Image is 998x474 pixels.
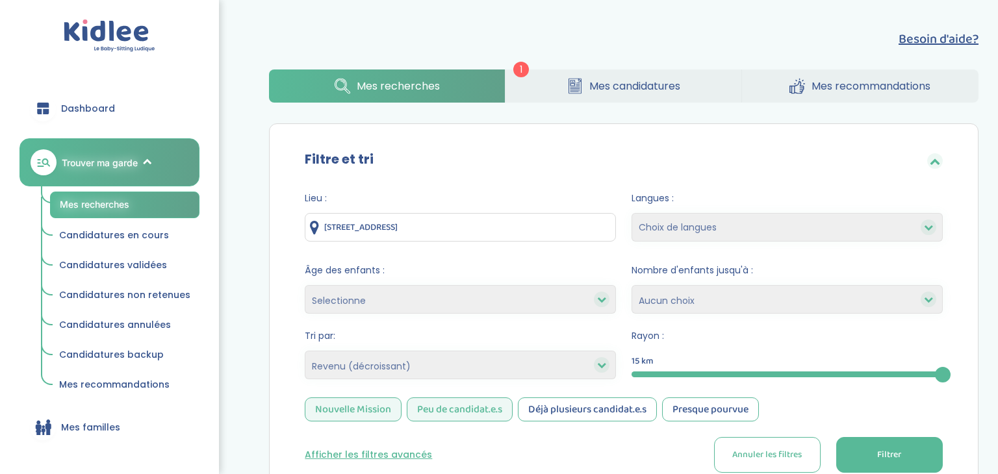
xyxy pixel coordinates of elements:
span: Candidatures validées [59,258,167,271]
a: Trouver ma garde [19,138,199,186]
button: Filtrer [836,437,943,473]
div: Presque pourvue [662,397,759,421]
span: 15 km [632,355,654,368]
span: Filtrer [877,448,901,462]
button: Besoin d'aide? [899,29,979,49]
img: logo.svg [64,19,155,53]
span: Candidatures en cours [59,229,169,242]
span: Candidatures backup [59,348,164,361]
a: Mes candidatures [505,69,741,103]
a: Mes recommandations [742,69,979,103]
span: Mes recommandations [812,78,930,94]
button: Annuler les filtres [714,437,821,473]
span: Annuler les filtres [732,448,802,462]
input: Ville ou code postale [305,213,616,242]
span: Mes recherches [357,78,440,94]
button: Afficher les filtres avancés [305,448,432,462]
a: Candidatures validées [50,253,199,278]
a: Candidatures non retenues [50,283,199,308]
a: Candidatures en cours [50,223,199,248]
a: Mes recherches [50,192,199,218]
a: Mes recommandations [50,373,199,397]
a: Candidatures annulées [50,313,199,338]
a: Mes recherches [269,69,505,103]
span: Lieu : [305,192,616,205]
span: Trouver ma garde [62,156,138,169]
span: Mes candidatures [589,78,680,94]
span: Nombre d'enfants jusqu'à : [632,264,943,277]
div: Nouvelle Mission [305,397,402,421]
span: Mes familles [61,421,120,434]
span: Dashboard [61,102,115,116]
span: Rayon : [632,329,943,343]
span: Âge des enfants : [305,264,616,277]
a: Dashboard [19,85,199,132]
span: Mes recherches [60,199,129,210]
span: Candidatures non retenues [59,288,190,301]
a: Candidatures backup [50,343,199,368]
label: Filtre et tri [305,149,374,169]
span: Mes recommandations [59,378,170,391]
a: Mes familles [19,404,199,451]
div: Déjà plusieurs candidat.e.s [518,397,657,421]
span: 1 [513,62,529,77]
span: Langues : [632,192,943,205]
div: Peu de candidat.e.s [407,397,513,421]
span: Tri par: [305,329,616,343]
span: Candidatures annulées [59,318,171,331]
